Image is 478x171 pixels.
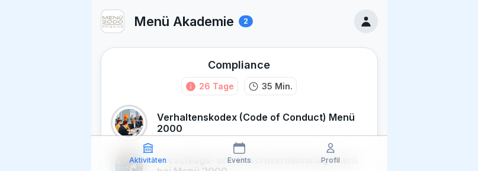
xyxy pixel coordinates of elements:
div: Compliance [208,57,270,72]
div: 2 [239,15,253,27]
p: Profil [321,156,340,164]
p: Menü Akademie [134,14,234,29]
p: Aktivitäten [129,156,166,164]
p: Events [227,156,251,164]
p: 35 Min. [262,80,293,92]
img: v3gslzn6hrr8yse5yrk8o2yg.png [101,10,124,33]
div: 26 Tage [199,80,234,92]
p: Verhaltenskodex (Code of Conduct) Menü 2000 [157,112,368,134]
